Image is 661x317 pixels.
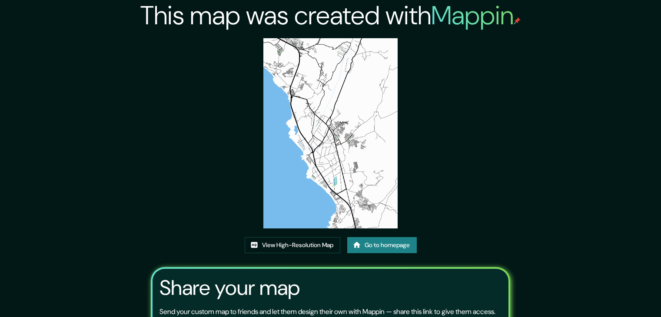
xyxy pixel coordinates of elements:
a: View High-Resolution Map [245,237,340,253]
a: Go to homepage [347,237,417,253]
p: Send your custom map to friends and let them design their own with Mappin — share this link to gi... [159,307,495,317]
iframe: Help widget launcher [584,283,651,307]
img: created-map [263,38,398,228]
img: mappin-pin [514,17,521,24]
h3: Share your map [159,276,300,300]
